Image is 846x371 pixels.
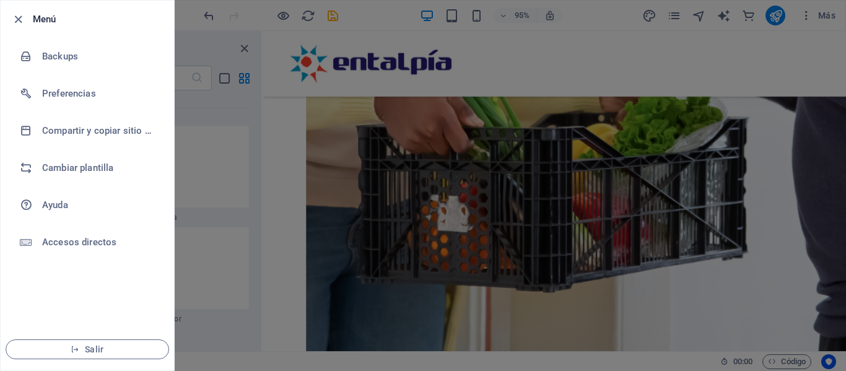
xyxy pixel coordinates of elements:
h6: Ayuda [42,198,157,212]
h6: Menú [33,12,164,27]
h6: Compartir y copiar sitio web [42,123,157,138]
a: Ayuda [1,186,174,224]
button: Salir [6,339,169,359]
h6: Backups [42,49,157,64]
h6: Preferencias [42,86,157,101]
h6: Accesos directos [42,235,157,250]
h6: Cambiar plantilla [42,160,157,175]
span: Salir [16,344,159,354]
